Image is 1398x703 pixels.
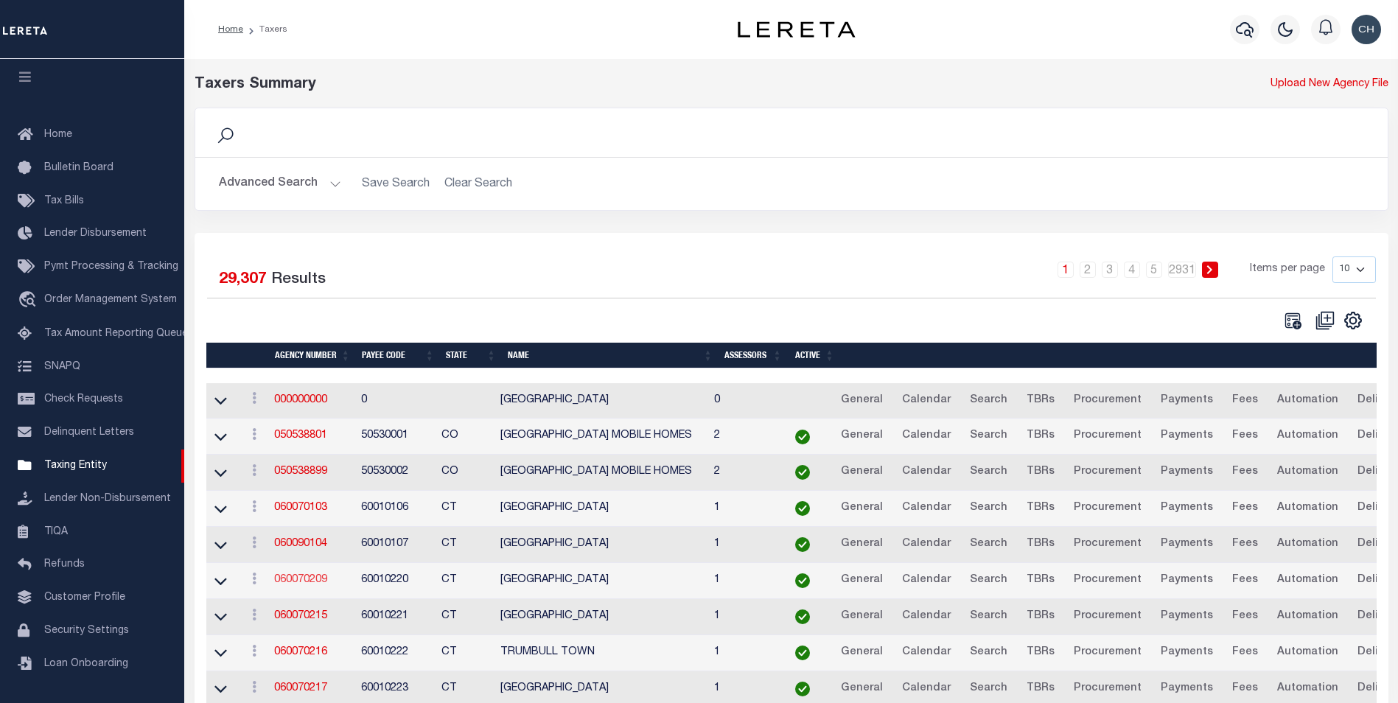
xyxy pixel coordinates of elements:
[44,461,107,471] span: Taxing Entity
[963,424,1014,448] a: Search
[436,527,494,563] td: CT
[1226,497,1265,520] a: Fees
[1154,569,1220,592] a: Payments
[1154,424,1220,448] a: Payments
[895,641,957,665] a: Calendar
[795,609,810,624] img: check-icon-green.svg
[494,383,708,419] td: [GEOGRAPHIC_DATA]
[895,569,957,592] a: Calendar
[195,74,1085,96] div: Taxers Summary
[1154,497,1220,520] a: Payments
[1226,461,1265,484] a: Fees
[1271,77,1388,93] a: Upload New Agency File
[355,419,436,455] td: 50530001
[219,169,341,198] button: Advanced Search
[708,563,777,599] td: 1
[274,575,327,585] a: 060070209
[1226,641,1265,665] a: Fees
[795,682,810,696] img: check-icon-green.svg
[895,605,957,629] a: Calendar
[795,430,810,444] img: check-icon-green.svg
[436,563,494,599] td: CT
[834,641,890,665] a: General
[243,23,287,36] li: Taxers
[355,491,436,527] td: 60010106
[963,389,1014,413] a: Search
[708,527,777,563] td: 1
[1020,497,1061,520] a: TBRs
[1146,262,1162,278] a: 5
[44,329,188,339] span: Tax Amount Reporting Queue
[44,295,177,305] span: Order Management System
[1154,533,1220,556] a: Payments
[1067,605,1148,629] a: Procurement
[1226,605,1265,629] a: Fees
[44,494,171,504] span: Lender Non-Disbursement
[1020,461,1061,484] a: TBRs
[708,635,777,671] td: 1
[436,599,494,635] td: CT
[1067,677,1148,701] a: Procurement
[355,527,436,563] td: 60010107
[708,491,777,527] td: 1
[788,343,840,368] th: Active: activate to sort column ascending
[44,559,85,570] span: Refunds
[895,533,957,556] a: Calendar
[963,461,1014,484] a: Search
[436,635,494,671] td: CT
[963,533,1014,556] a: Search
[834,533,890,556] a: General
[963,677,1014,701] a: Search
[494,563,708,599] td: [GEOGRAPHIC_DATA]
[834,605,890,629] a: General
[44,394,123,405] span: Check Requests
[895,677,957,701] a: Calendar
[834,569,890,592] a: General
[1067,424,1148,448] a: Procurement
[1168,262,1196,278] a: 2931
[834,461,890,484] a: General
[895,461,957,484] a: Calendar
[708,599,777,635] td: 1
[1124,262,1140,278] a: 4
[1154,461,1220,484] a: Payments
[1154,605,1220,629] a: Payments
[44,592,125,603] span: Customer Profile
[1020,569,1061,592] a: TBRs
[1154,389,1220,413] a: Payments
[436,491,494,527] td: CT
[963,569,1014,592] a: Search
[502,343,719,368] th: Name: activate to sort column ascending
[963,605,1014,629] a: Search
[1067,533,1148,556] a: Procurement
[708,383,777,419] td: 0
[355,599,436,635] td: 60010221
[274,539,327,549] a: 060090104
[834,677,890,701] a: General
[1067,641,1148,665] a: Procurement
[1250,262,1325,278] span: Items per page
[1271,533,1345,556] a: Automation
[274,430,327,441] a: 050538801
[1020,641,1061,665] a: TBRs
[44,526,68,536] span: TIQA
[494,455,708,491] td: [GEOGRAPHIC_DATA] MOBILE HOMES
[1271,497,1345,520] a: Automation
[738,21,856,38] img: logo-dark.svg
[708,419,777,455] td: 2
[1271,389,1345,413] a: Automation
[1058,262,1074,278] a: 1
[44,262,178,272] span: Pymt Processing & Tracking
[1067,461,1148,484] a: Procurement
[895,389,957,413] a: Calendar
[1080,262,1096,278] a: 2
[834,424,890,448] a: General
[1020,533,1061,556] a: TBRs
[795,537,810,552] img: check-icon-green.svg
[355,563,436,599] td: 60010220
[834,497,890,520] a: General
[494,491,708,527] td: [GEOGRAPHIC_DATA]
[1226,569,1265,592] a: Fees
[1154,641,1220,665] a: Payments
[218,25,243,34] a: Home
